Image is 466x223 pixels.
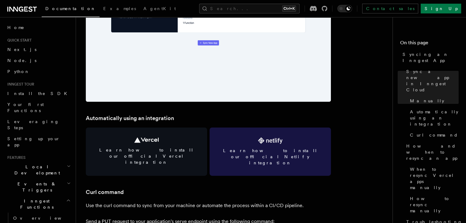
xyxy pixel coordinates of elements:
[406,68,459,93] span: Sync a new app in Inngest Cloud
[400,49,459,66] a: Syncing an Inngest App
[404,141,459,164] a: How and when to resync an app
[93,147,200,165] span: Learn how to install our official Vercel integration
[7,69,30,74] span: Python
[7,24,25,31] span: Home
[86,188,124,196] a: Curl command
[403,51,459,64] span: Syncing an Inngest App
[5,116,72,133] a: Leveraging Steps
[410,109,459,127] span: Automatically using an integration
[5,66,72,77] a: Python
[407,106,459,130] a: Automatically using an integration
[5,133,72,150] a: Setting up your app
[45,6,96,11] span: Documentation
[407,130,459,141] a: Curl command
[5,38,32,43] span: Quick start
[5,99,72,116] a: Your first Functions
[143,6,176,11] span: AgentKit
[7,91,71,96] span: Install the SDK
[407,95,459,106] a: Manually
[86,201,331,210] p: Use the curl command to sync from your machine or automate the process within a CI/CD pipeline.
[5,44,72,55] a: Next.js
[199,4,300,13] button: Search...Ctrl+K
[282,5,296,12] kbd: Ctrl+K
[407,193,459,216] a: How to resync manually
[407,164,459,193] a: When to resync Vercel apps manually
[7,136,60,147] span: Setting up your app
[404,66,459,95] a: Sync a new app in Inngest Cloud
[13,216,76,221] span: Overview
[86,127,207,176] a: Learn how to install our official Vercel integration
[7,47,36,52] span: Next.js
[103,6,136,11] span: Examples
[410,166,459,191] span: When to resync Vercel apps manually
[5,82,34,87] span: Inngest tour
[86,114,174,122] a: Automatically using an integration
[5,198,66,210] span: Inngest Functions
[5,181,67,193] span: Events & Triggers
[5,22,72,33] a: Home
[410,132,458,138] span: Curl command
[362,4,418,13] a: Contact sales
[7,102,44,113] span: Your first Functions
[337,5,352,12] button: Toggle dark mode
[42,2,100,17] a: Documentation
[5,178,72,196] button: Events & Triggers
[410,196,459,214] span: How to resync manually
[7,58,36,63] span: Node.js
[5,155,25,160] span: Features
[5,161,72,178] button: Local Development
[421,4,461,13] a: Sign Up
[100,2,140,16] a: Examples
[406,143,459,161] span: How and when to resync an app
[5,55,72,66] a: Node.js
[140,2,180,16] a: AgentKit
[5,196,72,213] button: Inngest Functions
[5,164,67,176] span: Local Development
[7,119,59,130] span: Leveraging Steps
[410,98,444,104] span: Manually
[400,39,459,49] h4: On this page
[210,127,331,176] a: Learn how to install our official Netlify integration
[217,148,324,166] span: Learn how to install our official Netlify integration
[5,88,72,99] a: Install the SDK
